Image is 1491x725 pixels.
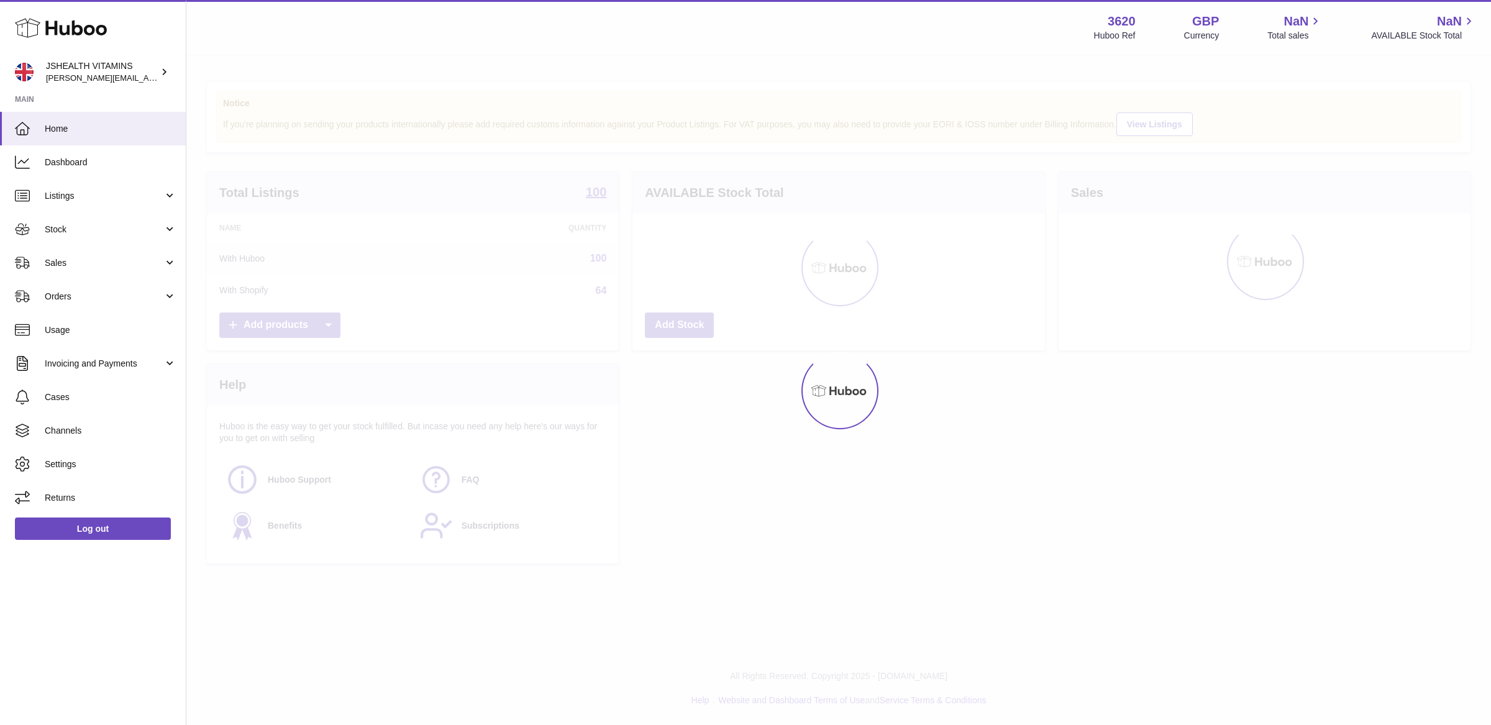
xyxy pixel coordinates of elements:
div: Huboo Ref [1094,30,1136,42]
a: Log out [15,518,171,540]
span: Listings [45,190,163,202]
span: Total sales [1267,30,1323,42]
span: Invoicing and Payments [45,358,163,370]
span: Orders [45,291,163,303]
span: NaN [1284,13,1308,30]
a: NaN AVAILABLE Stock Total [1371,13,1476,42]
img: francesca@jshealthvitamins.com [15,63,34,81]
span: Returns [45,492,176,504]
strong: GBP [1192,13,1219,30]
span: Settings [45,458,176,470]
span: Usage [45,324,176,336]
div: JSHEALTH VITAMINS [46,60,158,84]
strong: 3620 [1108,13,1136,30]
span: NaN [1437,13,1462,30]
a: NaN Total sales [1267,13,1323,42]
span: Cases [45,391,176,403]
span: [PERSON_NAME][EMAIL_ADDRESS][DOMAIN_NAME] [46,73,249,83]
span: Dashboard [45,157,176,168]
span: Channels [45,425,176,437]
span: Sales [45,257,163,269]
span: Stock [45,224,163,235]
span: Home [45,123,176,135]
div: Currency [1184,30,1220,42]
span: AVAILABLE Stock Total [1371,30,1476,42]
